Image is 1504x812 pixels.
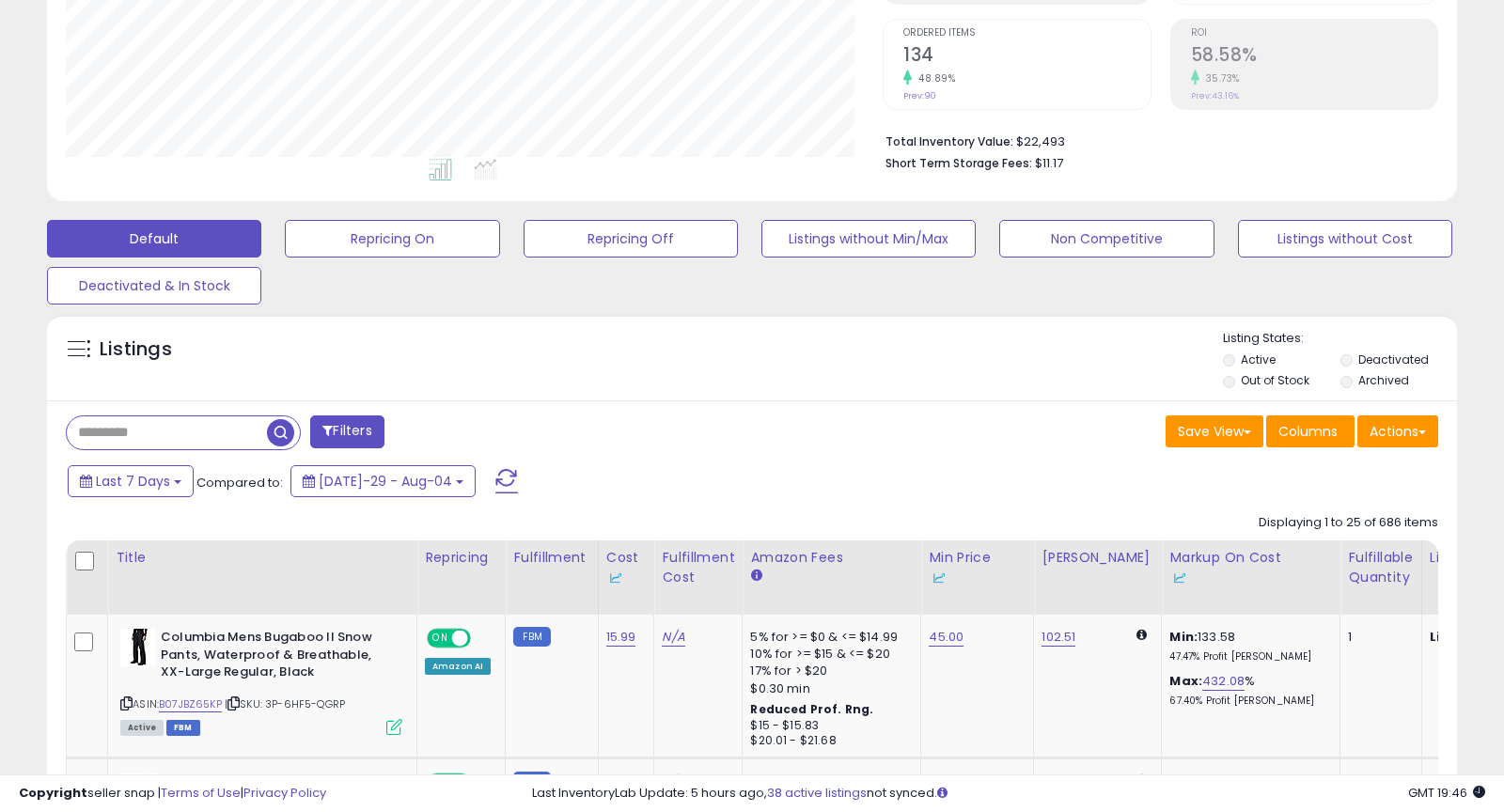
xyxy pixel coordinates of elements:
div: Some or all of the values in this column are provided from Inventory Lab. [929,568,1026,587]
div: Displaying 1 to 25 of 686 items [1259,514,1438,532]
a: 15.99 [606,628,636,647]
div: Cost [606,548,647,587]
span: ON [429,631,452,647]
div: Repricing [425,548,497,568]
button: Repricing On [285,220,499,258]
span: 2025-08-12 19:46 GMT [1408,784,1485,802]
li: $22,493 [885,129,1424,151]
div: [PERSON_NAME] [1042,548,1153,568]
div: 1 [1348,629,1406,646]
b: Short Term Storage Fees: [885,155,1032,171]
small: Prev: 43.16% [1191,90,1239,101]
b: Columbia Mens Bugaboo II Snow Pants, Waterproof & Breathable, XX-Large Regular, Black [161,629,389,686]
th: The percentage added to the cost of goods (COGS) that forms the calculator for Min & Max prices. [1162,540,1340,615]
h2: 134 [903,44,1150,70]
button: Default [47,220,261,258]
b: Max: [1169,672,1202,690]
small: Amazon Fees. [750,568,761,585]
div: 10% for >= $15 & <= $20 [750,646,906,663]
a: N/A [662,628,684,647]
button: Listings without Min/Max [761,220,976,258]
a: 45.00 [929,628,963,647]
div: Fulfillment [513,548,589,568]
small: Prev: 90 [903,90,936,101]
div: Title [116,548,409,568]
span: [DATE]-29 - Aug-04 [319,472,452,491]
div: Amazon Fees [750,548,913,568]
small: 48.89% [912,71,955,86]
p: 67.40% Profit [PERSON_NAME] [1169,695,1325,708]
div: 5% for >= $0 & <= $14.99 [750,629,906,646]
img: InventoryLab Logo [606,569,625,587]
small: FBM [513,627,550,647]
div: Some or all of the values in this column are provided from Inventory Lab. [606,568,647,587]
div: 17% for > $20 [750,663,906,679]
button: Save View [1166,415,1263,447]
button: Actions [1357,415,1438,447]
b: Reduced Prof. Rng. [750,701,873,717]
div: Amazon AI [425,658,491,675]
div: Some or all of the values in this column are provided from Inventory Lab. [1169,568,1332,587]
a: Privacy Policy [243,784,326,802]
div: % [1169,673,1325,708]
b: Total Inventory Value: [885,133,1013,149]
span: All listings currently available for purchase on Amazon [120,720,164,736]
button: Deactivated & In Stock [47,267,261,304]
button: Filters [310,415,384,448]
div: Fulfillment Cost [662,548,734,587]
button: Columns [1266,415,1355,447]
button: Non Competitive [999,220,1214,258]
button: Repricing Off [524,220,738,258]
h5: Listings [100,336,172,363]
p: 47.47% Profit [PERSON_NAME] [1169,650,1325,664]
span: ROI [1191,28,1437,39]
img: 31jecqftx0L._SL40_.jpg [120,629,156,666]
img: InventoryLab Logo [929,569,948,587]
div: ASIN: [120,629,402,733]
a: 432.08 [1202,672,1245,691]
span: FBM [166,720,200,736]
button: Listings without Cost [1238,220,1452,258]
div: $20.01 - $21.68 [750,733,906,749]
label: Deactivated [1358,351,1429,367]
div: Markup on Cost [1169,548,1332,587]
a: Terms of Use [161,784,241,802]
span: $11.17 [1035,154,1063,172]
p: Listing States: [1223,330,1457,348]
div: seller snap | | [19,785,326,803]
strong: Copyright [19,784,87,802]
span: OFF [468,631,498,647]
label: Archived [1358,372,1409,388]
a: B07JBZ65KP [159,696,222,712]
span: Columns [1278,422,1338,441]
label: Out of Stock [1241,372,1309,388]
h2: 58.58% [1191,44,1437,70]
span: Ordered Items [903,28,1150,39]
img: InventoryLab Logo [1169,569,1188,587]
small: 35.73% [1199,71,1240,86]
span: Compared to: [196,474,283,492]
span: | SKU: 3P-6HF5-QGRP [225,696,345,711]
b: Min: [1169,628,1198,646]
div: 133.58 [1169,629,1325,664]
div: Min Price [929,548,1026,587]
span: Last 7 Days [96,472,170,491]
div: $0.30 min [750,680,906,697]
a: 102.51 [1042,628,1075,647]
a: 38 active listings [767,784,867,802]
div: Last InventoryLab Update: 5 hours ago, not synced. [532,785,1485,803]
label: Active [1241,351,1276,367]
button: Last 7 Days [68,465,194,497]
div: Fulfillable Quantity [1348,548,1413,587]
button: [DATE]-29 - Aug-04 [290,465,476,497]
div: $15 - $15.83 [750,718,906,734]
